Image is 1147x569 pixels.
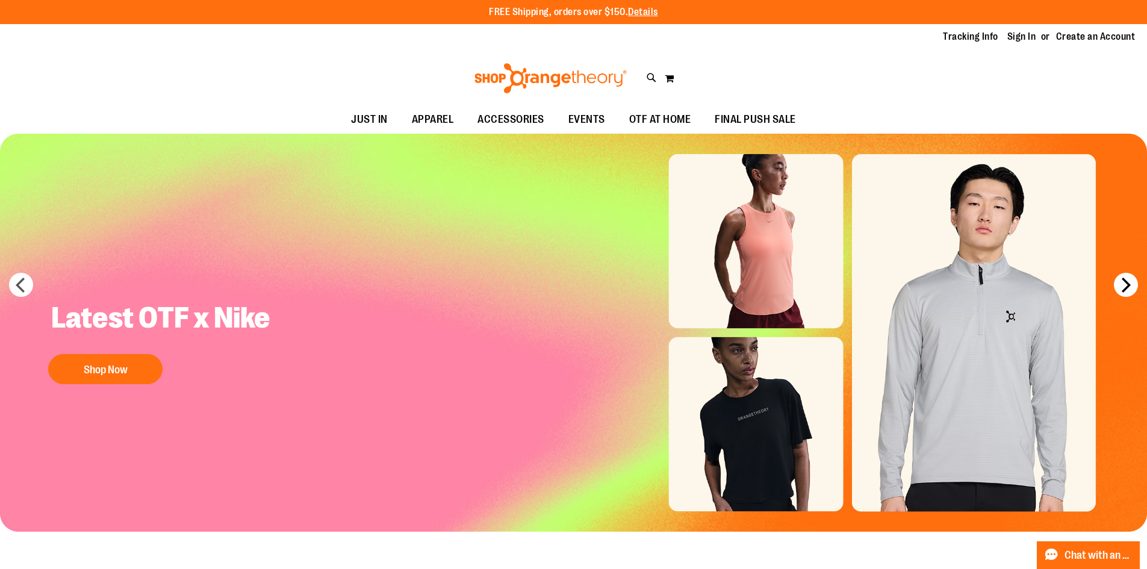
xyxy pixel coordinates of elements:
[1114,273,1138,297] button: next
[1065,550,1133,561] span: Chat with an Expert
[629,106,691,133] span: OTF AT HOME
[42,291,291,348] h2: Latest OTF x Nike
[473,63,629,93] img: Shop Orangetheory
[628,7,658,17] a: Details
[42,291,291,390] a: Latest OTF x Nike Shop Now
[1056,30,1136,43] a: Create an Account
[568,106,605,133] span: EVENTS
[489,5,658,19] p: FREE Shipping, orders over $150.
[1037,541,1140,569] button: Chat with an Expert
[48,354,163,384] button: Shop Now
[351,106,388,133] span: JUST IN
[1007,30,1036,43] a: Sign In
[943,30,998,43] a: Tracking Info
[9,273,33,297] button: prev
[477,106,544,133] span: ACCESSORIES
[715,106,796,133] span: FINAL PUSH SALE
[412,106,454,133] span: APPAREL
